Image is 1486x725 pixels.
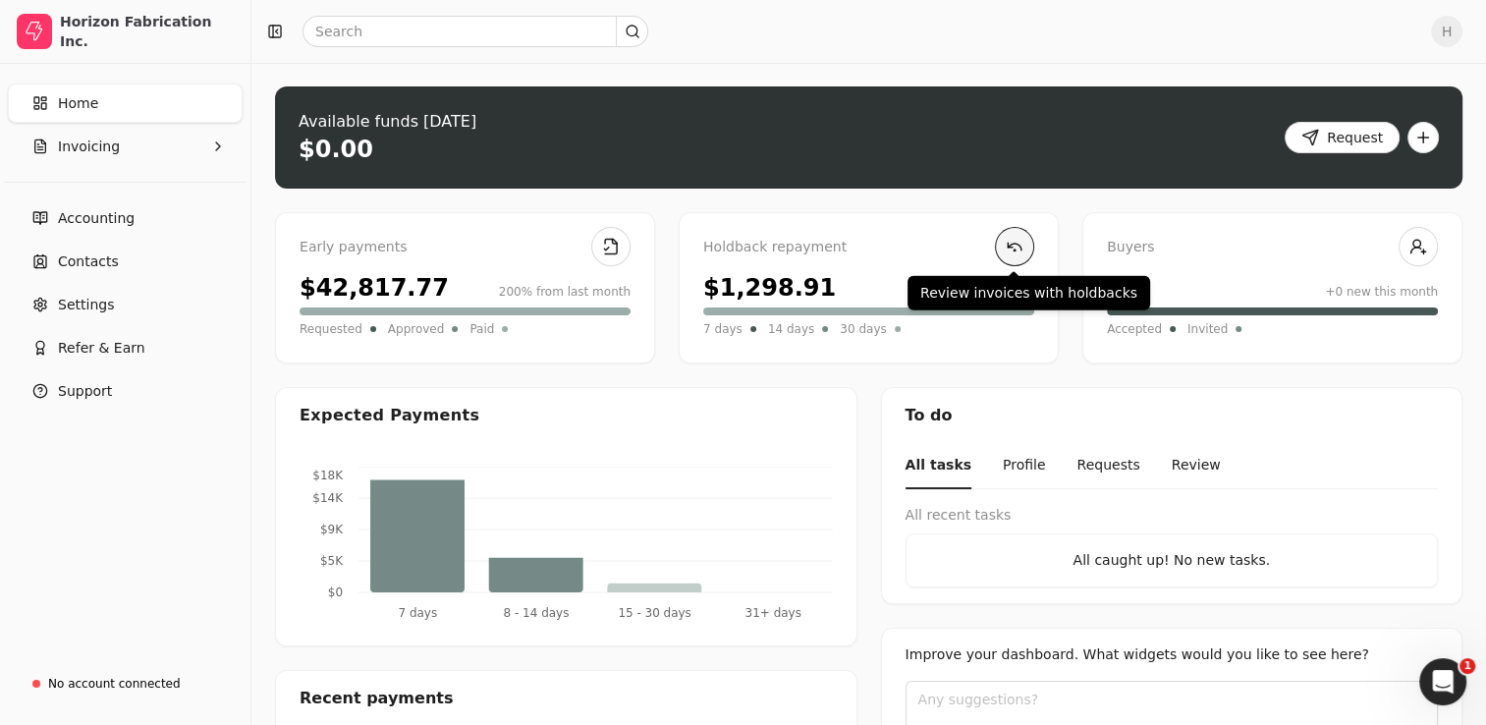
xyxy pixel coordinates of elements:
[320,523,344,536] tspan: $9K
[300,319,362,339] span: Requested
[499,283,631,301] div: 200% from last month
[58,295,114,315] span: Settings
[299,134,373,165] div: $0.00
[469,319,494,339] span: Paid
[320,554,344,568] tspan: $5K
[8,371,243,411] button: Support
[1107,270,1124,306] div: 1
[8,242,243,281] a: Contacts
[920,283,1137,304] p: Review invoices with holdbacks
[1003,443,1046,489] button: Profile
[906,505,1439,526] div: All recent tasks
[922,550,1422,571] div: All caught up! No new tasks.
[503,605,569,619] tspan: 8 - 14 days
[58,208,135,229] span: Accounting
[703,237,1034,258] div: Holdback repayment
[1076,443,1139,489] button: Requests
[300,404,479,427] div: Expected Payments
[1419,658,1466,705] iframe: Intercom live chat
[48,675,181,693] div: No account connected
[8,127,243,166] button: Invoicing
[906,644,1439,665] div: Improve your dashboard. What widgets would you like to see here?
[8,84,243,123] a: Home
[58,137,120,157] span: Invoicing
[768,319,814,339] span: 14 days
[303,16,648,47] input: Search
[58,93,98,114] span: Home
[1187,319,1228,339] span: Invited
[8,666,243,701] a: No account connected
[300,270,449,306] div: $42,817.77
[1172,443,1221,489] button: Review
[58,381,112,402] span: Support
[745,605,801,619] tspan: 31+ days
[312,469,344,482] tspan: $18K
[882,388,1462,443] div: To do
[60,12,234,51] div: Horizon Fabrication Inc.
[8,285,243,324] a: Settings
[906,443,971,489] button: All tasks
[58,251,119,272] span: Contacts
[1459,658,1475,674] span: 1
[1107,319,1162,339] span: Accepted
[8,198,243,238] a: Accounting
[300,237,631,258] div: Early payments
[1107,237,1438,258] div: Buyers
[1325,283,1438,301] div: +0 new this month
[1431,16,1462,47] button: H
[703,319,743,339] span: 7 days
[58,338,145,359] span: Refer & Earn
[328,586,343,599] tspan: $0
[312,491,344,505] tspan: $14K
[8,328,243,367] button: Refer & Earn
[840,319,886,339] span: 30 days
[398,605,437,619] tspan: 7 days
[299,110,476,134] div: Available funds [DATE]
[618,605,690,619] tspan: 15 - 30 days
[703,270,836,306] div: $1,298.91
[388,319,445,339] span: Approved
[1285,122,1400,153] button: Request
